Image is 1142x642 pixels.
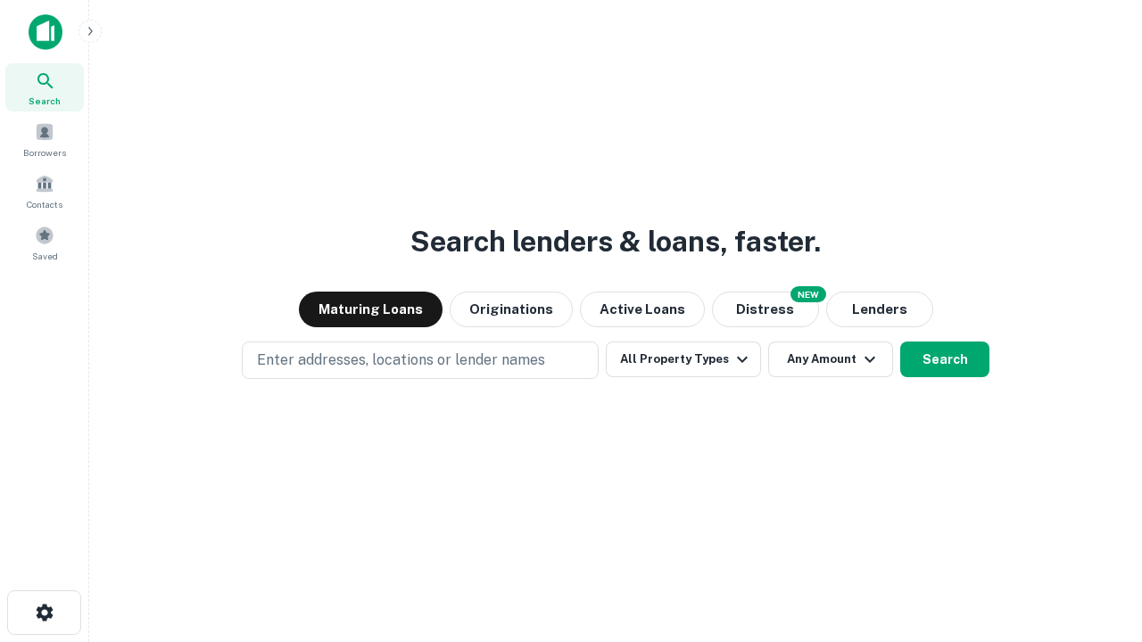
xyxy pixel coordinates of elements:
[712,292,819,327] button: Search distressed loans with lien and other non-mortgage details.
[5,167,84,215] a: Contacts
[5,218,84,267] a: Saved
[242,342,599,379] button: Enter addresses, locations or lender names
[580,292,705,327] button: Active Loans
[5,63,84,111] a: Search
[900,342,989,377] button: Search
[29,94,61,108] span: Search
[27,197,62,211] span: Contacts
[790,286,826,302] div: NEW
[1053,442,1142,528] iframe: Chat Widget
[826,292,933,327] button: Lenders
[450,292,573,327] button: Originations
[257,350,545,371] p: Enter addresses, locations or lender names
[32,249,58,263] span: Saved
[299,292,443,327] button: Maturing Loans
[23,145,66,160] span: Borrowers
[606,342,761,377] button: All Property Types
[29,14,62,50] img: capitalize-icon.png
[410,220,821,263] h3: Search lenders & loans, faster.
[768,342,893,377] button: Any Amount
[5,115,84,163] a: Borrowers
